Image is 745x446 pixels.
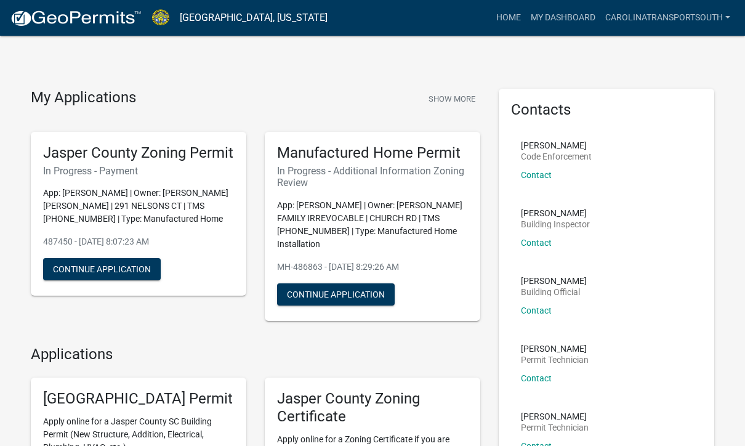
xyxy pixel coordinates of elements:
h5: Jasper County Zoning Certificate [277,390,468,426]
p: Permit Technician [521,355,589,364]
p: Building Inspector [521,220,590,229]
h5: Manufactured Home Permit [277,144,468,162]
p: App: [PERSON_NAME] | Owner: [PERSON_NAME] FAMILY IRREVOCABLE | CHURCH RD | TMS [PHONE_NUMBER] | T... [277,199,468,251]
p: [PERSON_NAME] [521,277,587,285]
button: Show More [424,89,480,109]
h5: [GEOGRAPHIC_DATA] Permit [43,390,234,408]
a: Contact [521,306,552,315]
a: Home [491,6,526,30]
a: [GEOGRAPHIC_DATA], [US_STATE] [180,7,328,28]
a: carolinatransportsouth [600,6,735,30]
button: Continue Application [277,283,395,306]
p: [PERSON_NAME] [521,344,589,353]
p: [PERSON_NAME] [521,412,589,421]
p: [PERSON_NAME] [521,141,592,150]
h6: In Progress - Additional Information Zoning Review [277,165,468,189]
p: [PERSON_NAME] [521,209,590,217]
h5: Contacts [511,101,702,119]
h4: My Applications [31,89,136,107]
h6: In Progress - Payment [43,165,234,177]
img: Jasper County, South Carolina [151,9,170,26]
p: Code Enforcement [521,152,592,161]
h5: Jasper County Zoning Permit [43,144,234,162]
p: 487450 - [DATE] 8:07:23 AM [43,235,234,248]
p: Building Official [521,288,587,296]
p: MH-486863 - [DATE] 8:29:26 AM [277,261,468,274]
p: Permit Technician [521,423,589,432]
a: Contact [521,238,552,248]
a: Contact [521,170,552,180]
a: Contact [521,373,552,383]
a: My Dashboard [526,6,600,30]
button: Continue Application [43,258,161,280]
p: App: [PERSON_NAME] | Owner: [PERSON_NAME] [PERSON_NAME] | 291 NELSONS CT | TMS [PHONE_NUMBER] | T... [43,187,234,225]
h4: Applications [31,346,480,363]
